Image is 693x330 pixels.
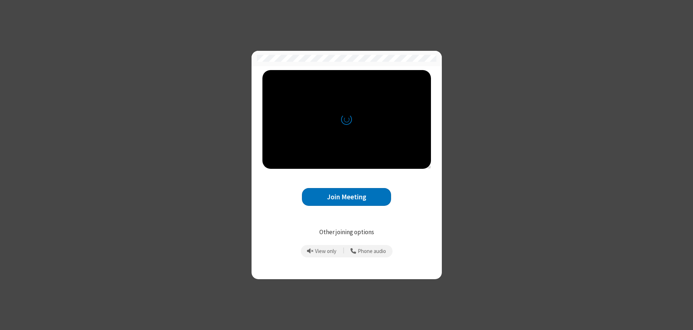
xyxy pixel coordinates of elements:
p: Other joining options [262,228,431,237]
button: Prevent echo when there is already an active mic and speaker in the room. [304,245,339,257]
span: Phone audio [358,248,386,254]
button: Use your phone for mic and speaker while you view the meeting on this device. [348,245,389,257]
span: | [343,246,344,256]
button: Join Meeting [302,188,391,206]
span: View only [315,248,336,254]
